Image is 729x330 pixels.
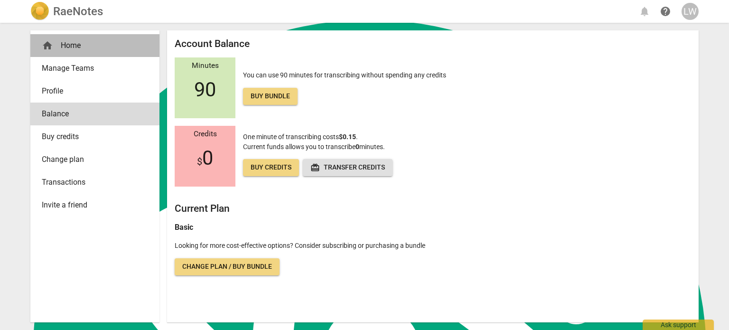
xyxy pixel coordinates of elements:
[30,57,159,80] a: Manage Teams
[243,70,446,105] p: You can use 90 minutes for transcribing without spending any credits
[30,125,159,148] a: Buy credits
[30,148,159,171] a: Change plan
[243,133,358,141] span: One minute of transcribing costs .
[175,241,691,251] p: Looking for more cost-effective options? Consider subscribing or purchasing a bundle
[42,199,140,211] span: Invite a friend
[175,258,280,275] a: Change plan / Buy bundle
[339,133,356,141] b: $0.15
[175,38,691,50] h2: Account Balance
[660,6,671,17] span: help
[42,177,140,188] span: Transactions
[243,143,385,151] span: Current funds allows you to transcribe minutes.
[175,62,235,70] div: Minutes
[251,163,291,172] span: Buy credits
[194,78,216,101] span: 90
[30,171,159,194] a: Transactions
[175,203,691,215] h2: Current Plan
[175,223,193,232] b: Basic
[197,147,213,170] span: 0
[42,108,140,120] span: Balance
[175,130,235,139] div: Credits
[243,159,299,176] a: Buy credits
[30,2,49,21] img: Logo
[30,80,159,103] a: Profile
[42,63,140,74] span: Manage Teams
[42,40,140,51] div: Home
[197,156,202,167] span: $
[310,163,320,172] span: redeem
[42,131,140,142] span: Buy credits
[310,163,385,172] span: Transfer credits
[53,5,103,18] h2: RaeNotes
[355,143,359,151] b: 0
[657,3,674,20] a: Help
[643,320,714,330] div: Ask support
[42,85,140,97] span: Profile
[30,194,159,217] a: Invite a friend
[30,103,159,125] a: Balance
[303,159,393,176] button: Transfer credits
[682,3,699,20] button: LW
[42,154,140,165] span: Change plan
[182,262,272,272] span: Change plan / Buy bundle
[251,92,290,101] span: Buy bundle
[243,88,298,105] a: Buy bundle
[30,34,159,57] div: Home
[30,2,103,21] a: LogoRaeNotes
[42,40,53,51] span: home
